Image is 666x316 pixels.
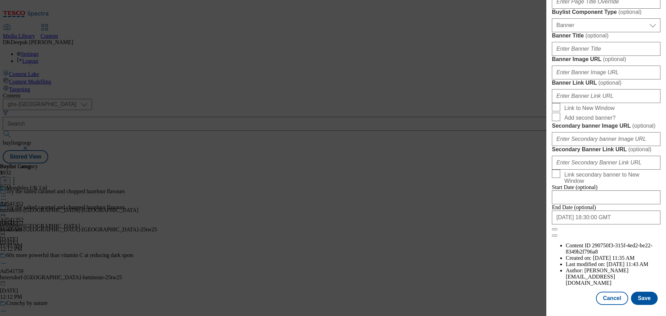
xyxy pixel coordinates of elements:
[552,79,660,86] label: Banner Link URL
[566,242,652,255] span: 290750f3-315f-4ed2-be22-8349b2f796a8
[552,190,660,204] input: Enter Date
[552,156,660,170] input: Enter Secondary Banner Link URL
[631,292,658,305] button: Save
[566,267,629,286] span: [PERSON_NAME][EMAIL_ADDRESS][DOMAIN_NAME]
[552,211,660,224] input: Enter Date
[552,66,660,79] input: Enter Banner Image URL
[552,184,598,190] span: Start Date (optional)
[552,32,660,39] label: Banner Title
[552,42,660,56] input: Enter Banner Title
[607,261,648,267] span: [DATE] 11:43 AM
[632,123,656,129] span: ( optional )
[564,172,658,184] span: Link secondary banner to New Window
[598,80,622,86] span: ( optional )
[552,122,660,129] label: Secondary banner Image URL
[566,242,660,255] li: Content ID
[564,115,616,121] span: Add second banner?
[628,146,651,152] span: ( optional )
[552,56,660,63] label: Banner Image URL
[552,228,557,230] button: Close
[552,146,660,153] label: Secondary Banner Link URL
[566,267,660,286] li: Author:
[552,9,660,16] label: Buylist Component Type
[603,56,626,62] span: ( optional )
[566,261,660,267] li: Last modified on:
[552,204,596,210] span: End Date (optional)
[552,132,660,146] input: Enter Secondary banner Image URL
[564,105,615,111] span: Link to New Window
[596,292,628,305] button: Cancel
[593,255,634,261] span: [DATE] 11:35 AM
[552,89,660,103] input: Enter Banner Link URL
[618,9,642,15] span: ( optional )
[586,33,609,39] span: ( optional )
[566,255,660,261] li: Created on:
